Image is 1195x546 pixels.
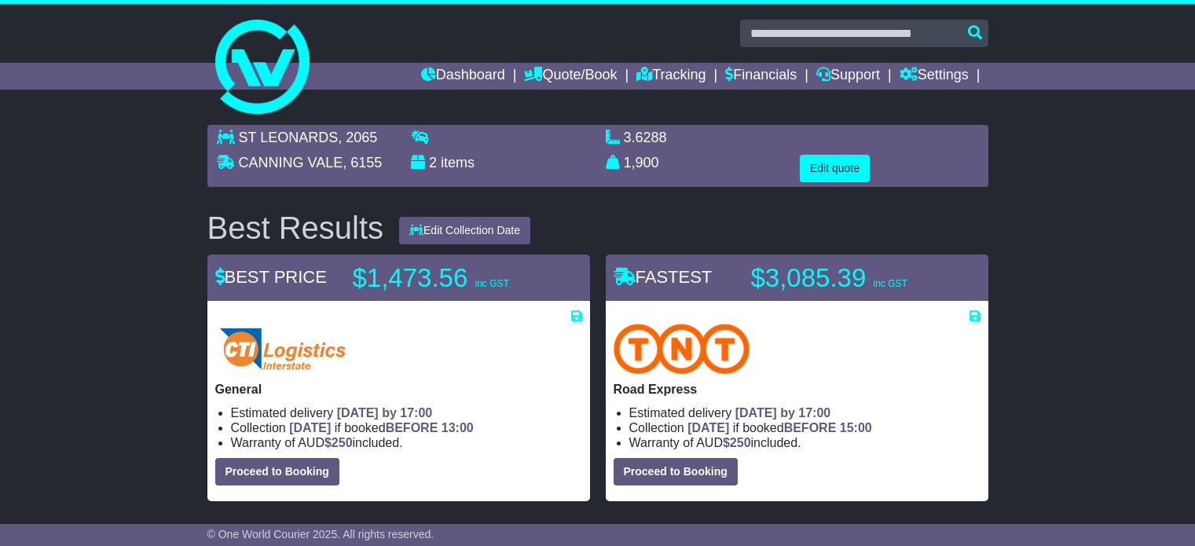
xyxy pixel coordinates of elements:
[614,458,738,486] button: Proceed to Booking
[840,421,872,434] span: 15:00
[215,458,339,486] button: Proceed to Booking
[429,155,437,170] span: 2
[338,130,377,145] span: , 2065
[441,155,475,170] span: items
[687,421,729,434] span: [DATE]
[687,421,871,434] span: if booked
[332,436,353,449] span: 250
[215,324,351,374] img: CTI Logistics - Interstate: General
[399,217,530,244] button: Edit Collection Date
[475,278,508,289] span: inc GST
[873,278,907,289] span: inc GST
[231,420,582,435] li: Collection
[215,267,327,287] span: BEST PRICE
[629,435,981,450] li: Warranty of AUD included.
[289,421,473,434] span: if booked
[730,436,751,449] span: 250
[324,436,353,449] span: $
[629,420,981,435] li: Collection
[200,211,392,245] div: Best Results
[723,436,751,449] span: $
[289,421,331,434] span: [DATE]
[624,130,667,145] span: 3.6288
[751,262,948,294] p: $3,085.39
[614,267,713,287] span: FASTEST
[343,155,382,170] span: , 6155
[231,405,582,420] li: Estimated delivery
[636,63,706,90] a: Tracking
[735,406,831,420] span: [DATE] by 17:00
[386,421,438,434] span: BEFORE
[215,382,582,397] p: General
[353,262,549,294] p: $1,473.56
[800,155,870,182] button: Edit quote
[337,406,433,420] span: [DATE] by 17:00
[629,405,981,420] li: Estimated delivery
[614,324,750,374] img: TNT Domestic: Road Express
[442,421,474,434] span: 13:00
[816,63,880,90] a: Support
[231,435,582,450] li: Warranty of AUD included.
[421,63,505,90] a: Dashboard
[207,528,434,541] span: © One World Courier 2025. All rights reserved.
[239,130,339,145] span: ST LEONARDS
[900,63,969,90] a: Settings
[239,155,343,170] span: CANNING VALE
[725,63,797,90] a: Financials
[784,421,837,434] span: BEFORE
[624,155,659,170] span: 1,900
[614,382,981,397] p: Road Express
[524,63,617,90] a: Quote/Book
